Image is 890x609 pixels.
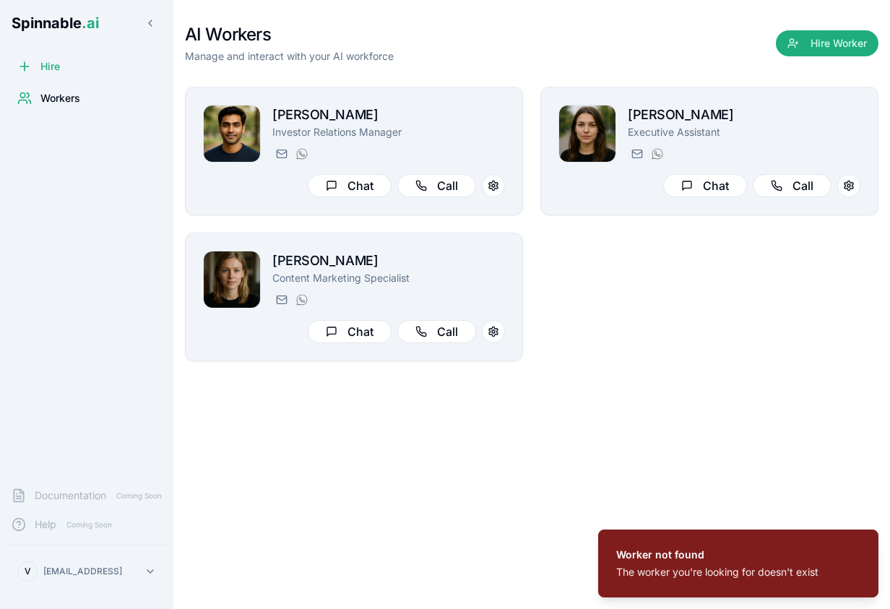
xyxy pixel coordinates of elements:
[204,105,260,162] img: Kai Dvorak
[185,49,394,64] p: Manage and interact with your AI workforce
[776,30,878,56] button: Hire Worker
[82,14,99,32] span: .ai
[12,14,99,32] span: Spinnable
[112,489,166,503] span: Coming Soon
[296,294,308,306] img: WhatsApp
[272,251,505,271] h2: [PERSON_NAME]
[40,59,60,74] span: Hire
[397,320,476,343] button: Call
[35,488,106,503] span: Documentation
[40,91,80,105] span: Workers
[35,517,56,532] span: Help
[185,23,394,46] h1: AI Workers
[272,271,505,285] p: Content Marketing Specialist
[648,145,665,163] button: WhatsApp
[559,105,615,162] img: Dana Allen
[272,125,505,139] p: Investor Relations Manager
[616,565,818,579] div: The worker you're looking for doesn't exist
[628,125,860,139] p: Executive Assistant
[296,148,308,160] img: WhatsApp
[628,105,860,125] h2: [PERSON_NAME]
[43,566,122,577] p: [EMAIL_ADDRESS]
[753,174,831,197] button: Call
[272,291,290,308] button: Send email to sofia@getspinnable.ai
[628,145,645,163] button: Send email to dana.allen@getspinnable.ai
[776,38,878,52] a: Hire Worker
[652,148,663,160] img: WhatsApp
[25,566,31,577] span: V
[12,557,162,586] button: V[EMAIL_ADDRESS]
[272,105,505,125] h2: [PERSON_NAME]
[616,548,818,562] div: Worker not found
[293,145,310,163] button: WhatsApp
[293,291,310,308] button: WhatsApp
[62,518,116,532] span: Coming Soon
[397,174,476,197] button: Call
[663,174,747,197] button: Chat
[308,320,392,343] button: Chat
[272,145,290,163] button: Send email to kai.dvorak@getspinnable.ai
[308,174,392,197] button: Chat
[204,251,260,308] img: Sofia Guðmundsson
